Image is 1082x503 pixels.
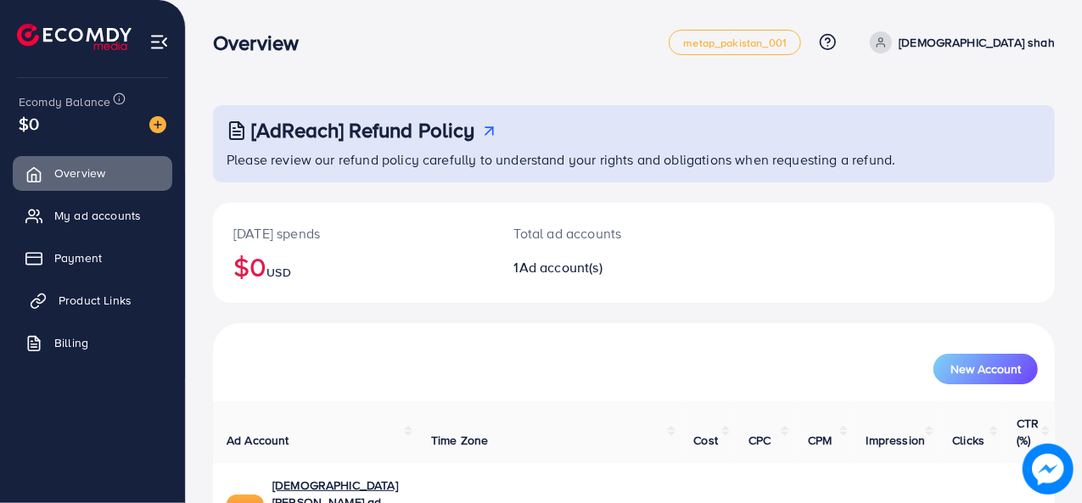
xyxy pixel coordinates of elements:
[13,241,172,275] a: Payment
[808,432,832,449] span: CPM
[54,207,141,224] span: My ad accounts
[54,165,105,182] span: Overview
[251,118,475,143] h3: [AdReach] Refund Policy
[13,283,172,317] a: Product Links
[227,432,289,449] span: Ad Account
[694,432,719,449] span: Cost
[19,111,39,136] span: $0
[899,32,1055,53] p: [DEMOGRAPHIC_DATA] shah
[863,31,1055,53] a: [DEMOGRAPHIC_DATA] shah
[233,223,474,243] p: [DATE] spends
[59,292,132,309] span: Product Links
[149,32,169,52] img: menu
[748,432,771,449] span: CPC
[514,260,684,276] h2: 1
[266,264,290,281] span: USD
[514,223,684,243] p: Total ad accounts
[683,37,787,48] span: metap_pakistan_001
[213,31,312,55] h3: Overview
[13,156,172,190] a: Overview
[933,354,1038,384] button: New Account
[17,24,132,50] img: logo
[13,198,172,232] a: My ad accounts
[669,30,801,55] a: metap_pakistan_001
[227,149,1045,170] p: Please review our refund policy carefully to understand your rights and obligations when requesti...
[233,250,474,282] h2: $0
[431,432,488,449] span: Time Zone
[866,432,926,449] span: Impression
[1027,448,1068,489] img: image
[1017,415,1039,449] span: CTR (%)
[19,93,110,110] span: Ecomdy Balance
[54,249,102,266] span: Payment
[13,326,172,360] a: Billing
[952,432,984,449] span: Clicks
[54,334,88,351] span: Billing
[519,258,603,277] span: Ad account(s)
[149,116,166,133] img: image
[950,363,1021,375] span: New Account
